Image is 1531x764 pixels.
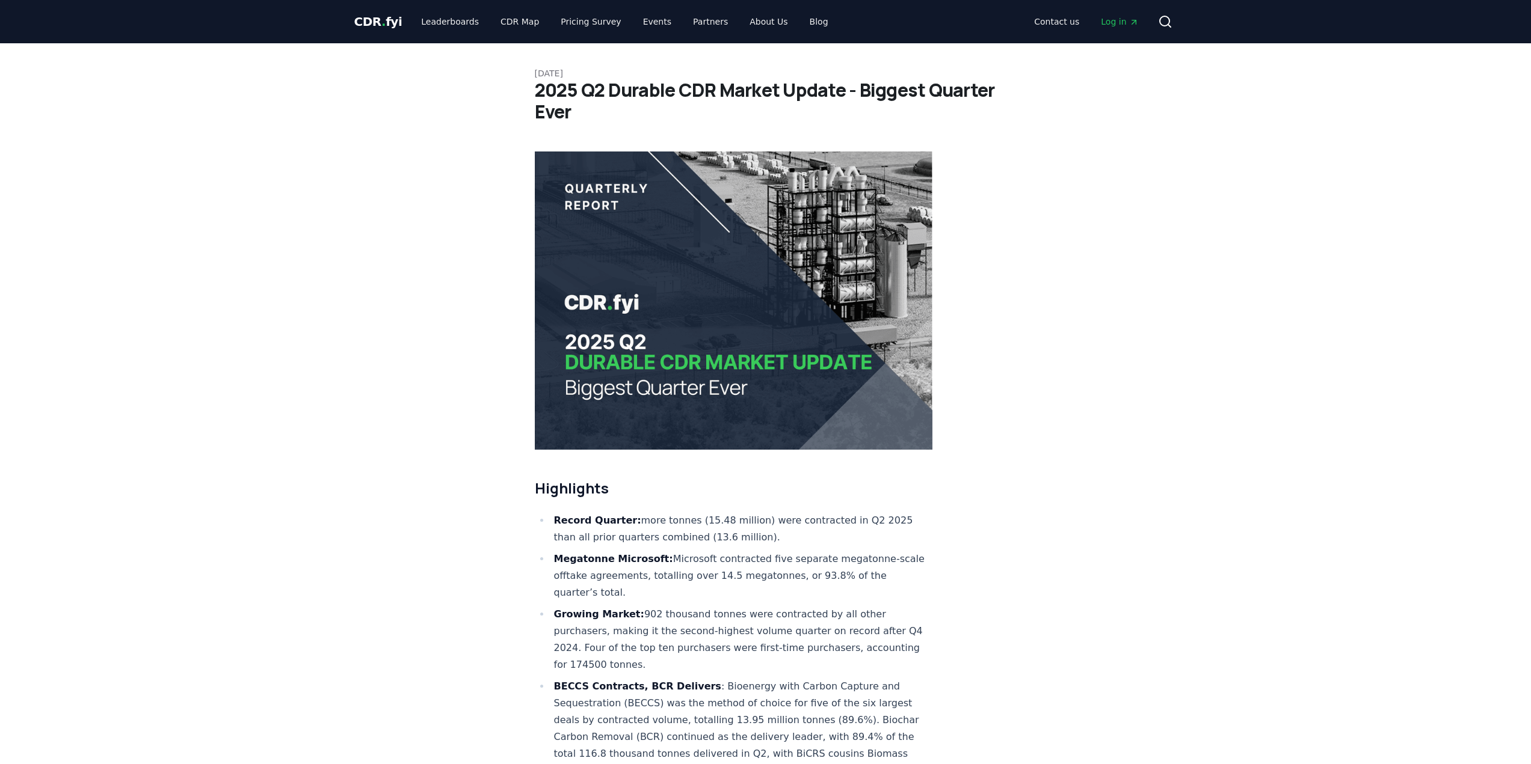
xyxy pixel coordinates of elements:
[800,11,838,32] a: Blog
[535,151,933,450] img: blog post image
[354,14,402,29] span: CDR fyi
[551,11,630,32] a: Pricing Survey
[491,11,549,32] a: CDR Map
[535,478,933,498] h2: Highlights
[1091,11,1148,32] a: Log in
[683,11,738,32] a: Partners
[550,551,933,601] li: Microsoft contracted five separate megatonne-scale offtake agreements, totalling over 14.5 megato...
[1101,16,1138,28] span: Log in
[633,11,681,32] a: Events
[411,11,488,32] a: Leaderboards
[535,79,997,123] h1: 2025 Q2 Durable CDR Market Update - Biggest Quarter Ever
[554,553,673,564] strong: Megatonne Microsoft:
[740,11,797,32] a: About Us
[354,13,402,30] a: CDR.fyi
[411,11,837,32] nav: Main
[550,512,933,546] li: more tonnes (15.48 million) were contracted in Q2 2025 than all prior quarters combined (13.6 mil...
[381,14,386,29] span: .
[1024,11,1089,32] a: Contact us
[535,67,997,79] p: [DATE]
[554,608,644,620] strong: Growing Market:
[550,606,933,673] li: 902 thousand tonnes were contracted by all other purchasers, making it the second-highest volume ...
[1024,11,1148,32] nav: Main
[554,680,721,692] strong: BECCS Contracts, BCR Delivers
[554,515,641,526] strong: Record Quarter:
